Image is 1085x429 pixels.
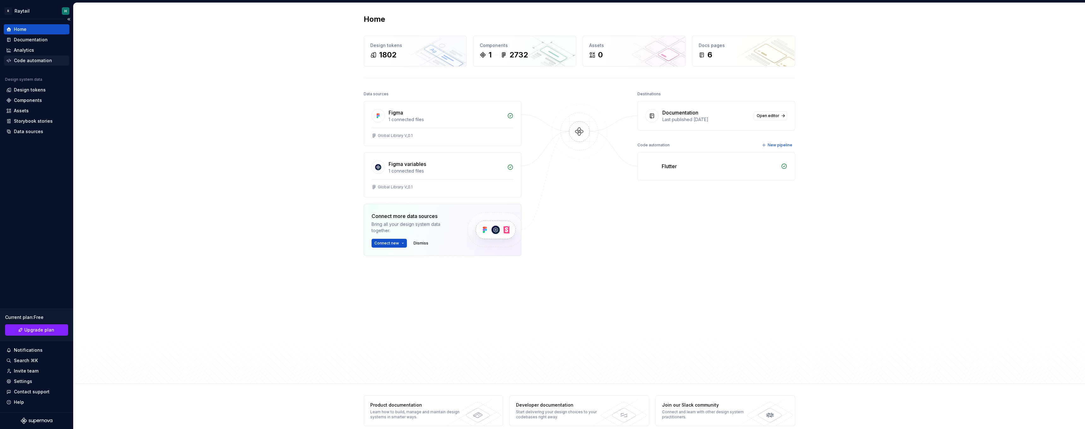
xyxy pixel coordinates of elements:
[370,409,462,420] div: Learn how to build, manage and maintain design systems in smarter ways.
[14,37,48,43] div: Documentation
[662,402,754,408] div: Join our Slack community
[489,50,492,60] div: 1
[370,402,462,408] div: Product documentation
[14,118,53,124] div: Storybook stories
[14,26,26,32] div: Home
[389,116,503,123] div: 1 connected files
[509,395,649,426] a: Developer documentationStart delivering your design choices to your codebases right away.
[364,36,467,67] a: Design tokens1802
[14,357,38,364] div: Search ⌘K
[768,143,792,148] span: New pipeline
[5,77,42,82] div: Design system data
[757,113,779,118] span: Open editor
[14,97,42,103] div: Components
[4,85,69,95] a: Design tokens
[364,90,389,98] div: Data sources
[598,50,603,60] div: 0
[64,9,67,14] div: H
[583,36,686,67] a: Assets0
[4,366,69,376] a: Invite team
[14,57,52,64] div: Code automation
[14,108,29,114] div: Assets
[4,45,69,55] a: Analytics
[14,399,24,405] div: Help
[4,106,69,116] a: Assets
[14,378,32,385] div: Settings
[1,4,72,18] button: RRaytailH
[637,141,670,150] div: Code automation
[370,42,460,49] div: Design tokens
[473,36,576,67] a: Components12732
[374,241,399,246] span: Connect new
[692,36,795,67] a: Docs pages6
[364,152,521,197] a: Figma variables1 connected filesGlobal Library V_0.1
[413,241,428,246] span: Dismiss
[389,168,503,174] div: 1 connected files
[372,221,457,234] div: Bring all your design system data together.
[21,418,52,424] svg: Supernova Logo
[699,42,789,49] div: Docs pages
[655,395,795,426] a: Join our Slack communityConnect and learn with other design system practitioners.
[372,212,457,220] div: Connect more data sources
[389,160,426,168] div: Figma variables
[64,15,73,24] button: Collapse sidebar
[14,87,46,93] div: Design tokens
[4,95,69,105] a: Components
[4,356,69,366] button: Search ⌘K
[4,56,69,66] a: Code automation
[480,42,570,49] div: Components
[637,90,661,98] div: Destinations
[14,389,50,395] div: Contact support
[662,109,698,116] div: Documentation
[4,35,69,45] a: Documentation
[4,387,69,397] button: Contact support
[5,324,68,336] a: Upgrade plan
[14,47,34,53] div: Analytics
[760,141,795,150] button: New pipeline
[378,133,413,138] div: Global Library V_0.1
[589,42,679,49] div: Assets
[4,116,69,126] a: Storybook stories
[662,162,677,170] div: Flutter
[4,7,12,15] div: R
[372,239,407,248] button: Connect new
[14,128,43,135] div: Data sources
[662,116,750,123] div: Last published [DATE]
[364,101,521,146] a: Figma1 connected filesGlobal Library V_0.1
[662,409,754,420] div: Connect and learn with other design system practitioners.
[707,50,712,60] div: 6
[4,126,69,137] a: Data sources
[4,397,69,407] button: Help
[411,239,431,248] button: Dismiss
[364,14,385,24] h2: Home
[509,50,528,60] div: 2732
[516,409,608,420] div: Start delivering your design choices to your codebases right away.
[379,50,396,60] div: 1802
[14,347,43,353] div: Notifications
[14,368,38,374] div: Invite team
[754,111,787,120] a: Open editor
[4,345,69,355] button: Notifications
[378,185,413,190] div: Global Library V_0.1
[516,402,608,408] div: Developer documentation
[389,109,403,116] div: Figma
[5,314,68,320] div: Current plan : Free
[15,8,30,14] div: Raytail
[24,327,54,333] span: Upgrade plan
[364,395,503,426] a: Product documentationLearn how to build, manage and maintain design systems in smarter ways.
[4,24,69,34] a: Home
[4,376,69,386] a: Settings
